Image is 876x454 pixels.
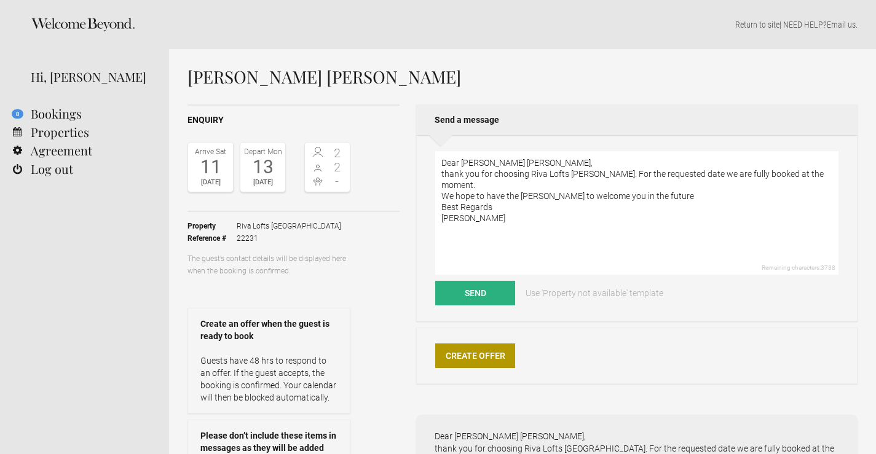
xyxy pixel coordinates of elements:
span: Riva Lofts [GEOGRAPHIC_DATA] [237,220,341,232]
strong: Reference # [187,232,237,245]
p: The guest’s contact details will be displayed here when the booking is confirmed. [187,252,350,277]
button: Send [435,281,515,305]
div: Hi, [PERSON_NAME] [31,68,151,86]
span: 2 [328,161,347,173]
p: Guests have 48 hrs to respond to an offer. If the guest accepts, the booking is confirmed. Your c... [200,354,337,404]
span: - [328,175,347,187]
div: 13 [243,158,282,176]
h2: Send a message [416,104,858,135]
h2: Enquiry [187,114,400,127]
strong: Create an offer when the guest is ready to book [200,318,337,342]
a: Return to site [735,20,779,29]
div: Arrive Sat [191,146,230,158]
span: 2 [328,147,347,159]
a: Create Offer [435,343,515,368]
div: [DATE] [243,176,282,189]
h1: [PERSON_NAME] [PERSON_NAME] [187,68,858,86]
a: Use 'Property not available' template [517,281,672,305]
a: Email us [827,20,856,29]
flynt-notification-badge: 8 [12,109,23,119]
span: 22231 [237,232,341,245]
div: [DATE] [191,176,230,189]
div: Depart Mon [243,146,282,158]
strong: Property [187,220,237,232]
div: 11 [191,158,230,176]
p: | NEED HELP? . [187,18,858,31]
